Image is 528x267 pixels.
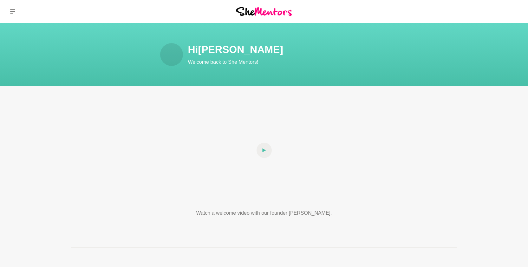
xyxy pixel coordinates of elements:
p: Welcome back to She Mentors! [188,58,416,66]
img: She Mentors Logo [236,7,292,16]
p: Watch a welcome video with our founder [PERSON_NAME]. [173,209,355,217]
h1: Hi [PERSON_NAME] [188,43,416,56]
a: Tammy McCann [160,43,183,66]
a: Tammy McCann [505,4,520,19]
